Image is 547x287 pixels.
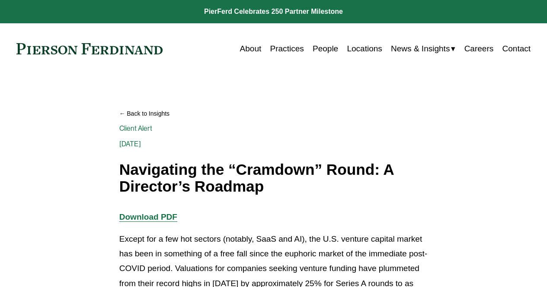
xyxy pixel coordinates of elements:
[502,41,531,57] a: Contact
[391,41,450,56] span: News & Insights
[119,161,428,195] h1: Navigating the “Cramdown” Round: A Director’s Roadmap
[119,212,177,221] a: Download PDF
[313,41,338,57] a: People
[464,41,494,57] a: Careers
[240,41,262,57] a: About
[270,41,304,57] a: Practices
[119,140,141,148] span: [DATE]
[119,106,428,121] a: Back to Insights
[119,124,152,132] a: Client Alert
[347,41,382,57] a: Locations
[391,41,455,57] a: folder dropdown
